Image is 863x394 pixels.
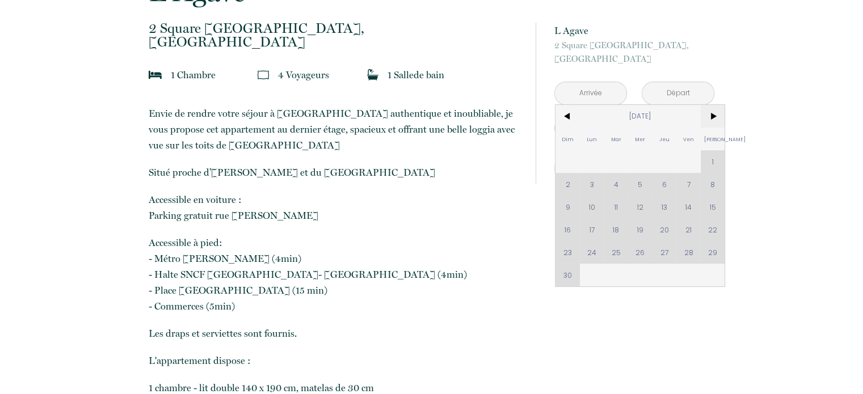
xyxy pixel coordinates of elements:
[149,235,521,314] p: Accessible à pied: - Métro [PERSON_NAME] (4min) - Halte SNCF [GEOGRAPHIC_DATA]- [GEOGRAPHIC_DATA]...
[554,39,714,52] span: 2 Square [GEOGRAPHIC_DATA],
[555,105,580,128] span: <
[149,105,521,153] p: Envie de rendre votre séjour à [GEOGRAPHIC_DATA] authentique et inoubliable, je vous propose cet ...
[676,128,701,150] span: Ven
[149,164,521,180] p: Situé proche d’[PERSON_NAME] et du [GEOGRAPHIC_DATA]
[701,128,725,150] span: [PERSON_NAME]
[580,128,604,150] span: Lun
[149,22,521,35] span: 2 Square [GEOGRAPHIC_DATA],
[604,128,628,150] span: Mar
[171,67,216,83] p: 1 Chambre
[258,69,269,81] img: guests
[149,325,521,341] p: Les draps et serviettes sont fournis.
[554,153,714,184] button: Réserver
[278,67,329,83] p: 4 Voyageur
[555,82,626,104] input: Arrivée
[325,69,329,81] span: s
[652,128,677,150] span: Jeu
[642,82,714,104] input: Départ
[701,105,725,128] span: >
[554,23,714,39] p: L Agave
[149,22,521,49] p: [GEOGRAPHIC_DATA]
[554,39,714,66] p: [GEOGRAPHIC_DATA]
[580,105,701,128] span: [DATE]
[628,128,652,150] span: Mer
[149,353,521,368] p: L'appartement dispose :
[149,192,521,223] p: Accessible en voiture : Parking gratuit rue [PERSON_NAME]
[555,128,580,150] span: Dim
[388,67,444,83] p: 1 Salle de bain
